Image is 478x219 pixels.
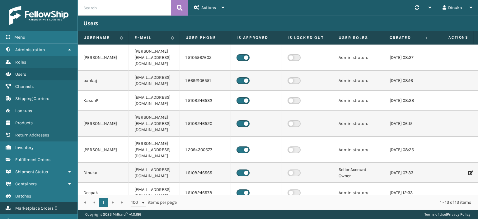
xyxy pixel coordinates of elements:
[424,210,471,219] div: |
[180,111,231,137] td: 1 5108246520
[384,137,435,163] td: [DATE] 08:25
[15,108,32,113] span: Lookups
[129,91,180,111] td: [EMAIL_ADDRESS][DOMAIN_NAME]
[185,199,471,206] div: 1 - 13 of 13 items
[131,199,141,206] span: 100
[129,183,180,203] td: [EMAIL_ADDRESS][DOMAIN_NAME]
[333,137,384,163] td: Administrators
[333,45,384,71] td: Administrators
[15,206,54,211] span: Marketplace Orders
[129,137,180,163] td: [PERSON_NAME][EMAIL_ADDRESS][DOMAIN_NAME]
[447,212,471,217] a: Privacy Policy
[384,111,435,137] td: [DATE] 06:15
[180,71,231,91] td: 1 6692106551
[15,72,26,77] span: Users
[129,111,180,137] td: [PERSON_NAME][EMAIL_ADDRESS][DOMAIN_NAME]
[288,35,327,40] label: Is Locked Out
[129,45,180,71] td: [PERSON_NAME][EMAIL_ADDRESS][DOMAIN_NAME]
[54,206,58,211] span: ( )
[83,20,98,27] h3: Users
[15,157,50,162] span: Fulfillment Orders
[201,5,216,10] span: Actions
[468,171,472,175] i: Edit
[333,163,384,183] td: Seller Account Owner
[180,45,231,71] td: 1 5105567602
[85,210,141,219] p: Copyright 2023 Milliard™ v 1.0.186
[180,163,231,183] td: 1 5108246565
[333,71,384,91] td: Administrators
[15,120,33,126] span: Products
[384,45,435,71] td: [DATE] 08:27
[15,145,34,150] span: Inventory
[78,137,129,163] td: [PERSON_NAME]
[14,35,25,40] span: Menu
[333,91,384,111] td: Administrators
[429,32,472,43] span: Actions
[384,91,435,111] td: [DATE] 08:28
[129,163,180,183] td: [EMAIL_ADDRESS][DOMAIN_NAME]
[78,111,129,137] td: [PERSON_NAME]
[384,163,435,183] td: [DATE] 07:33
[185,35,225,40] label: User phone
[78,91,129,111] td: KasunP
[131,198,177,207] span: items per page
[15,132,49,138] span: Return Addresses
[78,163,129,183] td: Dinuka
[15,169,48,174] span: Shipment Status
[384,71,435,91] td: [DATE] 08:16
[78,183,129,203] td: Deepak
[129,71,180,91] td: [EMAIL_ADDRESS][DOMAIN_NAME]
[390,35,423,40] label: Created
[237,35,276,40] label: Is Approved
[15,84,34,89] span: Channels
[78,45,129,71] td: [PERSON_NAME]
[15,193,31,199] span: Batches
[339,35,378,40] label: User Roles
[15,96,49,101] span: Shipping Carriers
[180,183,231,203] td: 1 5108246578
[15,47,45,52] span: Administration
[78,71,129,91] td: pankaj
[83,35,117,40] label: Username
[99,198,108,207] a: 1
[424,212,446,217] a: Terms of Use
[333,183,384,203] td: Administrators
[134,35,168,40] label: E-mail
[15,181,37,187] span: Containers
[333,111,384,137] td: Administrators
[15,60,26,65] span: Roles
[9,6,68,25] img: logo
[384,183,435,203] td: [DATE] 12:33
[180,91,231,111] td: 1 5108246532
[180,137,231,163] td: 1 2094300577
